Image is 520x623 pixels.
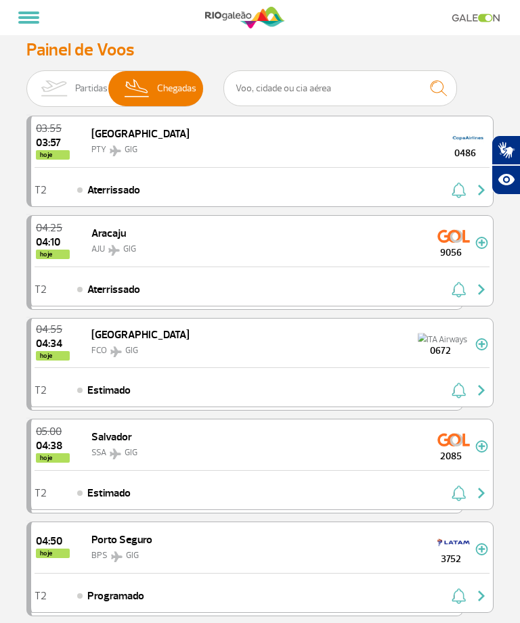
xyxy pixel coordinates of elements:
[437,225,470,247] img: GOL Transportes Aereos
[87,588,144,604] span: Programado
[75,71,108,106] span: Partidas
[473,182,490,198] img: seta-direita-painel-voo.svg
[36,137,70,148] span: 2025-09-26 03:57:01
[36,223,70,233] span: 2025-09-26 04:25:00
[36,150,70,160] span: hoje
[492,135,520,165] button: Abrir tradutor de língua de sinais.
[91,430,132,444] span: Salvador
[437,429,470,451] img: GOL Transportes Aereos
[36,250,70,259] span: hoje
[32,71,75,106] img: slider-embarque
[125,345,138,356] span: GIG
[157,71,196,106] span: Chegadas
[452,382,466,398] img: sino-painel-voo.svg
[473,588,490,604] img: seta-direita-painel-voo.svg
[87,182,140,198] span: Aterrissado
[36,536,70,547] span: 2025-09-26 04:50:00
[452,485,466,501] img: sino-painel-voo.svg
[452,588,466,604] img: sino-painel-voo.svg
[452,281,466,298] img: sino-painel-voo.svg
[36,324,70,335] span: 2025-09-26 04:55:00
[35,386,47,395] span: T2
[35,285,47,294] span: T2
[91,227,126,240] span: Aracaju
[35,488,47,498] span: T2
[473,281,490,298] img: seta-direita-painel-voo.svg
[405,344,475,358] span: 0672
[36,237,70,248] span: 2025-09-26 04:10:00
[87,485,131,501] span: Estimado
[91,447,106,458] span: SSA
[91,144,106,155] span: PTY
[427,246,475,260] span: 9056
[36,549,70,558] span: hoje
[91,550,108,561] span: BPS
[441,146,490,160] span: 0486
[126,550,139,561] span: GIG
[475,338,488,350] img: mais-info-painel-voo.svg
[223,70,457,106] input: Voo, cidade ou cia aérea
[475,543,488,555] img: mais-info-painel-voo.svg
[36,123,70,134] span: 2025-09-26 03:55:00
[427,552,475,566] span: 3752
[26,39,494,60] h3: Painel de Voos
[123,244,136,254] span: GIG
[36,338,70,349] span: 2025-09-26 04:34:00
[91,345,107,356] span: FCO
[452,182,466,198] img: sino-painel-voo.svg
[452,126,484,147] img: COPA Airlines
[91,533,152,547] span: Porto Seguro
[418,333,468,346] img: ITA Airways
[117,71,157,106] img: slider-desembarque
[36,426,70,437] span: 2025-09-26 05:00:00
[125,144,137,155] span: GIG
[475,440,488,453] img: mais-info-painel-voo.svg
[473,485,490,501] img: seta-direita-painel-voo.svg
[492,165,520,195] button: Abrir recursos assistivos.
[35,185,47,195] span: T2
[91,244,105,254] span: AJU
[87,281,140,298] span: Aterrissado
[475,237,488,249] img: mais-info-painel-voo.svg
[35,591,47,601] span: T2
[91,328,190,342] span: [GEOGRAPHIC_DATA]
[36,440,70,451] span: 2025-09-26 04:38:00
[36,351,70,361] span: hoje
[492,135,520,195] div: Plugin de acessibilidade da Hand Talk.
[427,449,475,463] span: 2085
[437,532,470,553] img: TAM LINHAS AEREAS
[473,382,490,398] img: seta-direita-painel-voo.svg
[87,382,131,398] span: Estimado
[36,453,70,463] span: hoje
[91,127,190,141] span: [GEOGRAPHIC_DATA]
[125,447,137,458] span: GIG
